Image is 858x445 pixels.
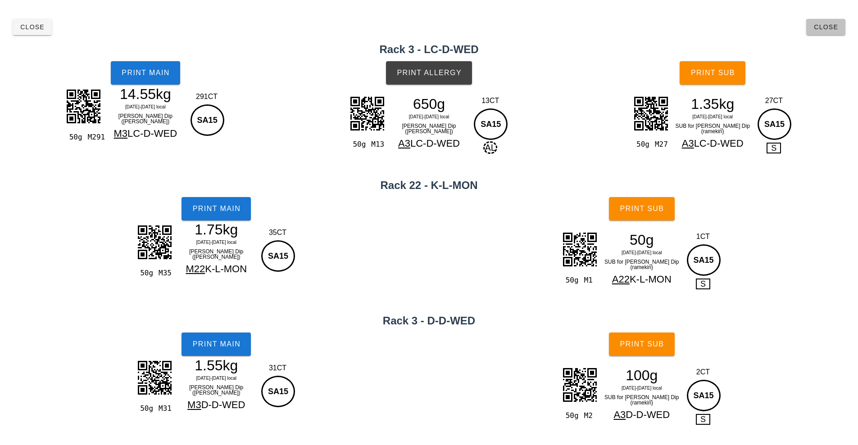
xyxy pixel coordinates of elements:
[603,233,681,247] div: 50g
[5,177,853,193] h2: Rack 22 - K-L-MON
[259,227,296,238] div: 35CT
[687,380,721,411] div: SA15
[386,61,472,85] button: Print Allergy
[345,91,390,136] img: qCCTSY6MsUREtTYShViQp4RMCHLz+qSZpxZ34xUSJUq7OeFunamLAPZh8DWcrEvHHs2IcNywISYkGEIDAvHCjEhwxAYFo4VYk...
[685,231,722,242] div: 1CT
[114,128,128,139] span: M3
[106,87,185,101] div: 14.55kg
[155,267,173,279] div: M35
[622,250,662,255] span: [DATE]-[DATE] local
[673,97,752,111] div: 1.35kg
[132,355,177,400] img: wUUcBAiEoLbQxkodjkVQZCVFpoYyALxSavMhCi0kIbA1koNnmVgRCVFtoYyEKxyasMhKi00MZAFopNXvUNDYNlPqKLihsAAAA...
[61,84,106,129] img: eVv6KIGBCCEqDNiZkEGyylQkhKA3amJBBsMlWJoSgNGhjQgbBJluZEILSoI0JGQSbbGVCCEqDNiZkEGyy1X90Iko+AB1TxAAA...
[186,263,205,274] span: M22
[188,91,226,102] div: 291CT
[398,138,410,149] span: A3
[177,223,255,236] div: 1.75kg
[192,340,241,348] span: Print Main
[483,141,497,154] span: AL
[474,108,508,140] div: SA15
[155,403,173,414] div: M31
[191,104,224,136] div: SA15
[613,409,626,420] span: A3
[111,61,180,85] button: Print Main
[758,108,791,140] div: SA15
[692,114,733,119] span: [DATE]-[DATE] local
[349,139,368,150] div: 50g
[196,376,236,381] span: [DATE]-[DATE] local
[396,69,462,77] span: Print Allergy
[132,220,177,265] img: BV3uSj45QzdMAAAAAElFTkSuQmCC
[136,403,155,414] div: 50g
[755,95,793,106] div: 27CT
[628,91,673,136] img: 9AwvZZT4TJdoZAAAAAElFTkSuQmCC
[685,367,722,378] div: 2CT
[813,23,838,31] span: Close
[472,95,509,106] div: 13CT
[261,240,295,272] div: SA15
[127,128,177,139] span: LC-D-WED
[259,363,296,373] div: 31CT
[630,274,672,285] span: K-L-MON
[125,104,166,109] span: [DATE]-[DATE] local
[182,197,251,220] button: Print Main
[619,205,664,213] span: Print Sub
[562,274,580,286] div: 50g
[13,19,52,35] button: Close
[680,61,745,85] button: Print Sub
[84,131,103,143] div: M291
[622,386,662,391] span: [DATE]-[DATE] local
[687,244,721,276] div: SA15
[410,138,460,149] span: LC-D-WED
[694,138,744,149] span: LC-D-WED
[65,131,84,143] div: 50g
[609,197,675,220] button: Print Sub
[368,139,386,150] div: M13
[20,23,45,31] span: Close
[182,333,251,356] button: Print Main
[192,205,241,213] span: Print Main
[581,410,599,422] div: M2
[187,399,201,410] span: M3
[201,399,245,410] span: D-D-WED
[121,69,170,77] span: Print Main
[581,274,599,286] div: M1
[696,414,710,425] span: S
[261,376,295,407] div: SA15
[690,69,735,77] span: Print Sub
[136,267,155,279] div: 50g
[177,247,255,261] div: [PERSON_NAME] Dip ([PERSON_NAME])
[557,362,602,407] img: OGTDBj4cp+zRjm+h6jZnAoBL13SjEn5E80mBE73QDJNlZi463e15B09DiHilKVmBtFasi4hNiQRiNw50yDBx+4h5BBiQ8ZSIm...
[806,19,845,35] button: Close
[205,263,247,274] span: K-L-MON
[5,41,853,58] h2: Rack 3 - LC-D-WED
[603,369,681,382] div: 100g
[619,340,664,348] span: Print Sub
[390,121,468,136] div: [PERSON_NAME] Dip ([PERSON_NAME])
[673,121,752,136] div: SUB for [PERSON_NAME] Dip (ramekin)
[562,410,580,422] div: 50g
[106,112,185,126] div: [PERSON_NAME] Dip ([PERSON_NAME])
[177,383,255,397] div: [PERSON_NAME] Dip ([PERSON_NAME])
[633,139,651,150] div: 50g
[767,143,781,153] span: S
[603,393,681,407] div: SUB for [PERSON_NAME] Dip (ramekin)
[651,139,670,150] div: M27
[557,227,602,272] img: P6i8+HkqZxgAAAABJRU5ErkJggg==
[609,333,675,356] button: Print Sub
[696,279,710,289] span: S
[409,114,449,119] span: [DATE]-[DATE] local
[390,97,468,111] div: 650g
[177,359,255,372] div: 1.55kg
[603,257,681,272] div: SUB for [PERSON_NAME] Dip (ramekin)
[682,138,694,149] span: A3
[612,274,630,285] span: A22
[196,240,236,245] span: [DATE]-[DATE] local
[5,313,853,329] h2: Rack 3 - D-D-WED
[626,409,670,420] span: D-D-WED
